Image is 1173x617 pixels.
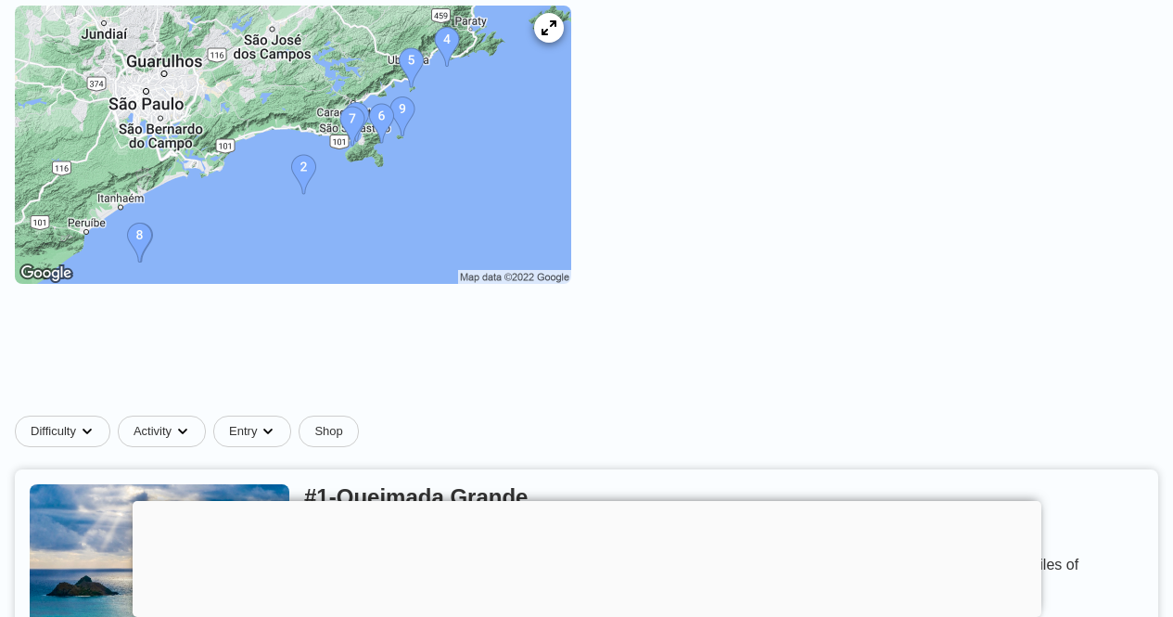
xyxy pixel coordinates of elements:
iframe: Advertisement [133,501,1041,612]
iframe: Advertisement [137,317,1037,401]
a: Shop [299,416,358,447]
button: Entrydropdown caret [213,416,299,447]
img: dropdown caret [261,424,275,439]
button: Activitydropdown caret [118,416,213,447]
img: dropdown caret [175,424,190,439]
img: dropdown caret [80,424,95,439]
span: Activity [134,424,172,439]
img: São Paulo dive site map [15,6,571,284]
span: Difficulty [31,424,76,439]
span: Entry [229,424,257,439]
button: Difficultydropdown caret [15,416,118,447]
